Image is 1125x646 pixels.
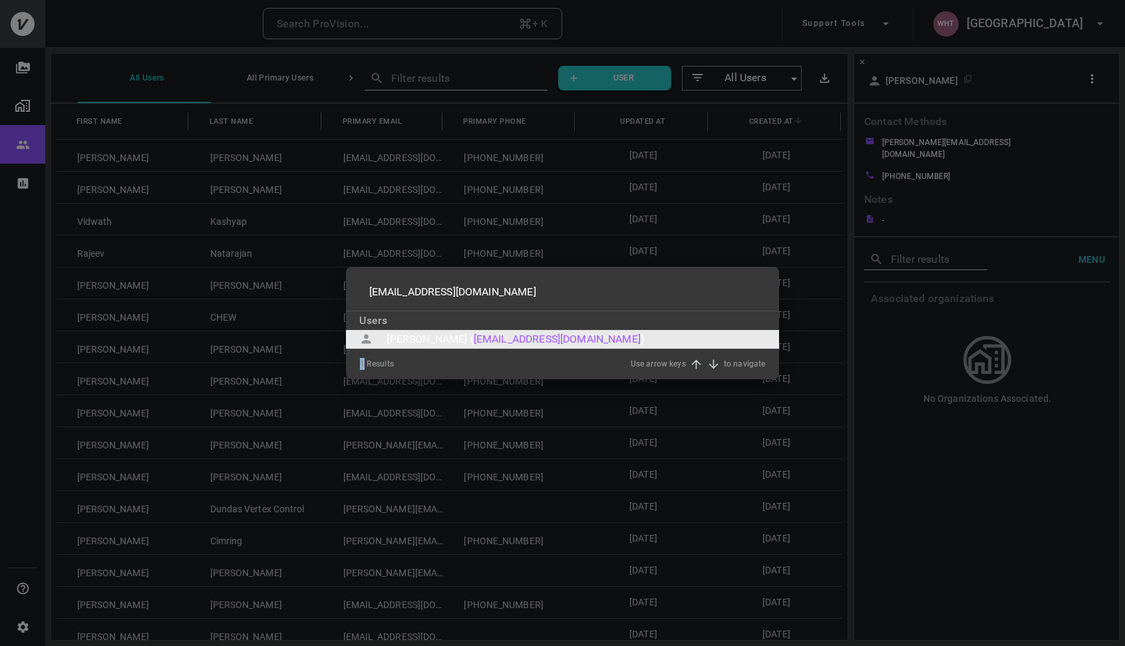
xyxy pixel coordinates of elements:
[641,331,645,347] div: )
[631,357,686,371] div: Use arrow keys
[346,311,778,330] div: Users
[360,273,766,311] input: Search ProVision...
[474,331,641,347] div: [EMAIL_ADDRESS][DOMAIN_NAME]
[387,331,473,347] div: [PERSON_NAME] (
[360,349,394,379] div: 1 Results
[724,357,766,371] div: to navigate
